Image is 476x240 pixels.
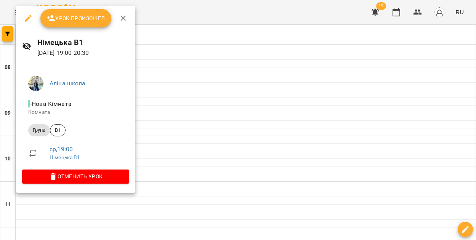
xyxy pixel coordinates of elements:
[46,14,105,23] span: Урок произошел
[37,48,130,58] p: [DATE] 19:00 - 20:30
[40,9,111,27] button: Урок произошел
[28,109,123,116] p: Комната
[28,100,73,107] span: - Нова Кімната
[50,146,73,153] a: ср , 19:00
[50,124,66,136] div: В1
[50,127,65,134] span: В1
[22,170,129,183] button: Отменить Урок
[28,172,123,181] span: Отменить Урок
[50,154,80,160] a: Німецька В1
[37,37,130,48] h6: Німецька В1
[50,80,86,87] a: Аліна школа
[28,76,43,91] img: 1f8115e2c8cf00622694f9049d3443f7.jpg
[28,127,50,134] span: Група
